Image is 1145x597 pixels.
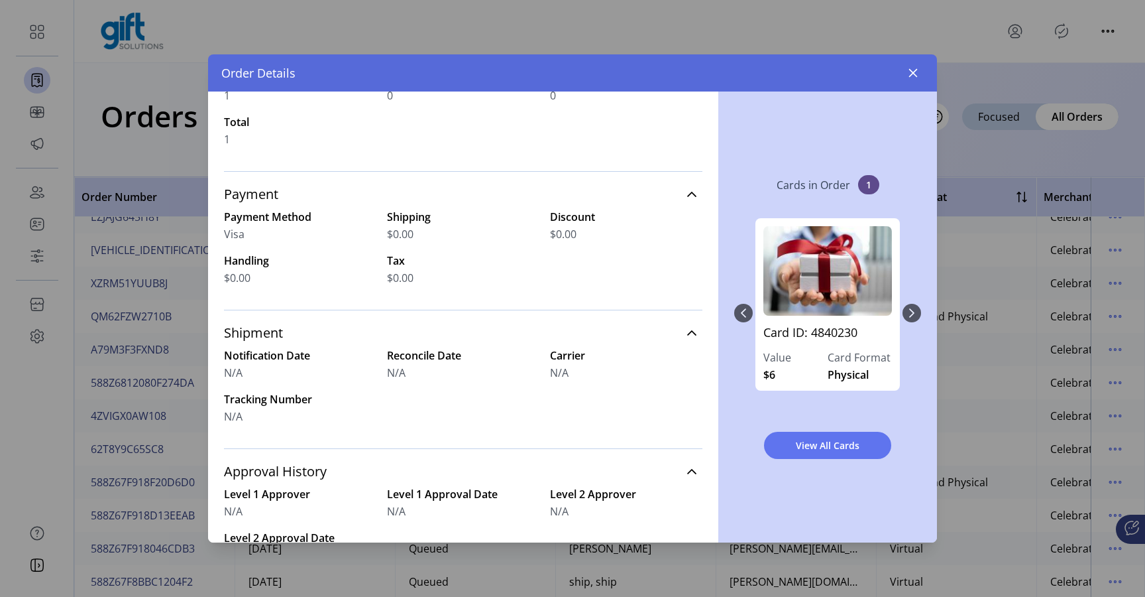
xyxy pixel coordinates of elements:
span: $0.00 [387,270,413,286]
a: Approval History [224,457,702,486]
label: Card Format [828,350,892,365]
label: Tax [387,253,539,269]
label: Payment Method [224,209,376,225]
label: Reconcile Date [387,348,539,364]
div: Number of Cards [224,70,702,163]
span: 0 [387,88,393,103]
a: Payment [224,180,702,209]
span: $6 [763,367,775,383]
span: 1 [224,88,230,103]
div: Shipment [224,348,702,440]
span: 1 [858,175,879,194]
label: Level 1 Approval Date [387,486,539,502]
label: Value [763,350,828,365]
img: 4840230 [763,226,892,316]
label: Tracking Number [224,391,376,407]
span: $0.00 [550,226,576,242]
span: Approval History [224,465,327,478]
span: Physical [828,367,869,383]
p: Cards in Order [777,177,850,193]
label: Shipping [387,209,539,225]
label: Notification Date [224,348,376,364]
label: Carrier [550,348,702,364]
span: N/A [224,409,243,425]
span: N/A [550,503,569,519]
span: N/A [387,365,406,381]
label: Level 1 Approver [224,486,376,502]
a: Card ID: 4840230 [763,324,892,350]
span: N/A [387,503,406,519]
span: 1 [224,131,230,147]
span: N/A [550,365,569,381]
div: Approval History [224,486,702,579]
span: N/A [224,365,243,381]
label: Discount [550,209,702,225]
span: $0.00 [224,270,250,286]
button: View All Cards [764,432,891,459]
label: Level 2 Approver [550,486,702,502]
span: Payment [224,188,278,201]
div: 0 [753,205,902,421]
label: Total [224,114,376,130]
a: Shipment [224,318,702,348]
span: 0 [550,88,556,103]
span: Order Details [221,64,296,82]
span: $0.00 [387,226,413,242]
span: N/A [224,503,243,519]
span: View All Cards [781,438,874,452]
span: Shipment [224,326,283,340]
label: Handling [224,253,376,269]
label: Level 2 Approval Date [224,530,376,546]
span: Visa [224,226,245,242]
div: Payment [224,209,702,302]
